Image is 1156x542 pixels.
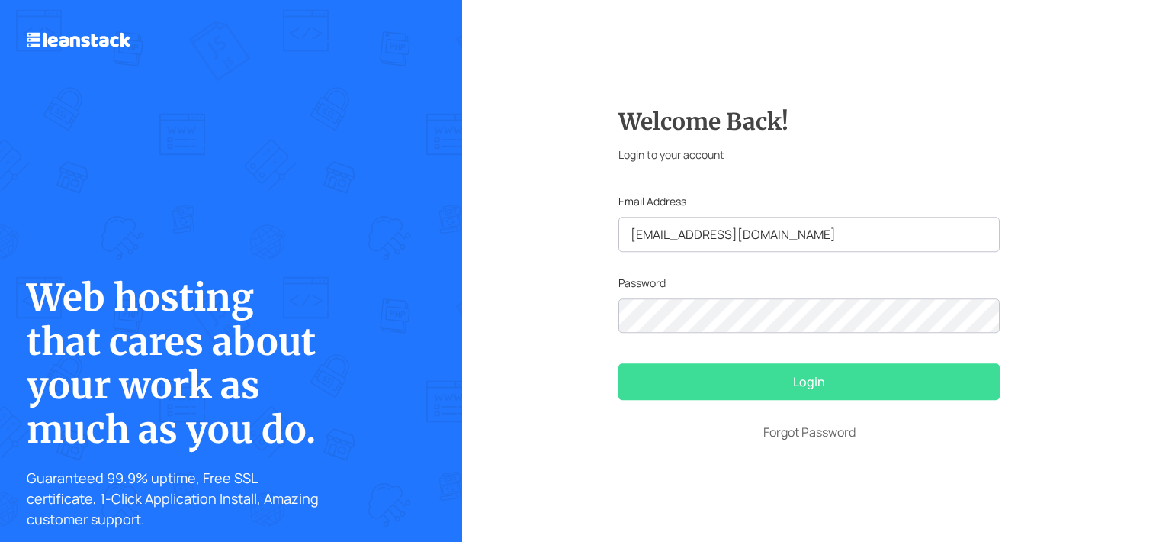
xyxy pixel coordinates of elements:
p: Login to your account [618,147,1000,163]
h1: Web hosting that cares about your work as much as you do. [27,276,328,452]
label: Password [618,275,666,291]
a: Forgot Password [618,424,1000,442]
button: Login [618,364,1000,401]
h3: Welcome Back! [618,108,1000,135]
label: Email Address [618,193,686,209]
p: Guaranteed 99.9% uptime, Free SSL certificate, 1-Click Application Install, Amazing customer supp... [27,468,328,530]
